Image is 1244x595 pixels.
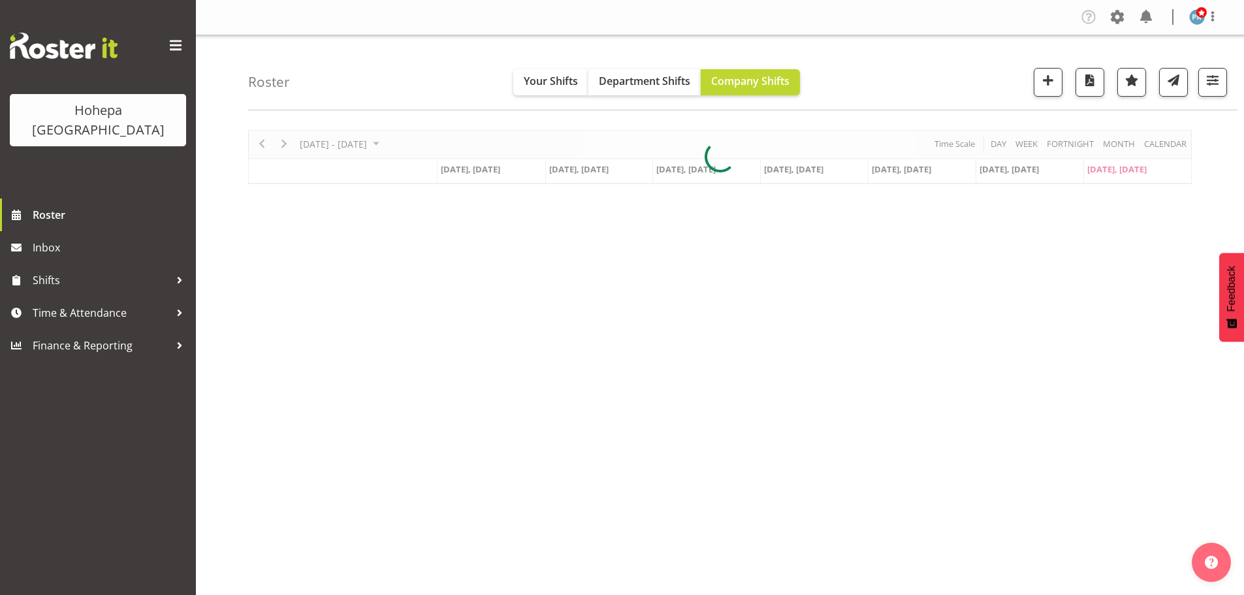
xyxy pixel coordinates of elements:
button: Feedback - Show survey [1219,253,1244,342]
button: Your Shifts [513,69,588,95]
img: poonam-kade5940.jpg [1189,9,1205,25]
span: Feedback [1226,266,1237,312]
span: Your Shifts [524,74,578,88]
span: Roster [33,205,189,225]
button: Highlight an important date within the roster. [1117,68,1146,97]
button: Company Shifts [701,69,800,95]
span: Inbox [33,238,189,257]
div: Hohepa [GEOGRAPHIC_DATA] [23,101,173,140]
span: Department Shifts [599,74,690,88]
img: help-xxl-2.png [1205,556,1218,569]
img: Rosterit website logo [10,33,118,59]
h4: Roster [248,74,290,89]
span: Company Shifts [711,74,789,88]
button: Filter Shifts [1198,68,1227,97]
span: Shifts [33,270,170,290]
button: Download a PDF of the roster according to the set date range. [1076,68,1104,97]
button: Send a list of all shifts for the selected filtered period to all rostered employees. [1159,68,1188,97]
span: Finance & Reporting [33,336,170,355]
button: Add a new shift [1034,68,1062,97]
span: Time & Attendance [33,303,170,323]
button: Department Shifts [588,69,701,95]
